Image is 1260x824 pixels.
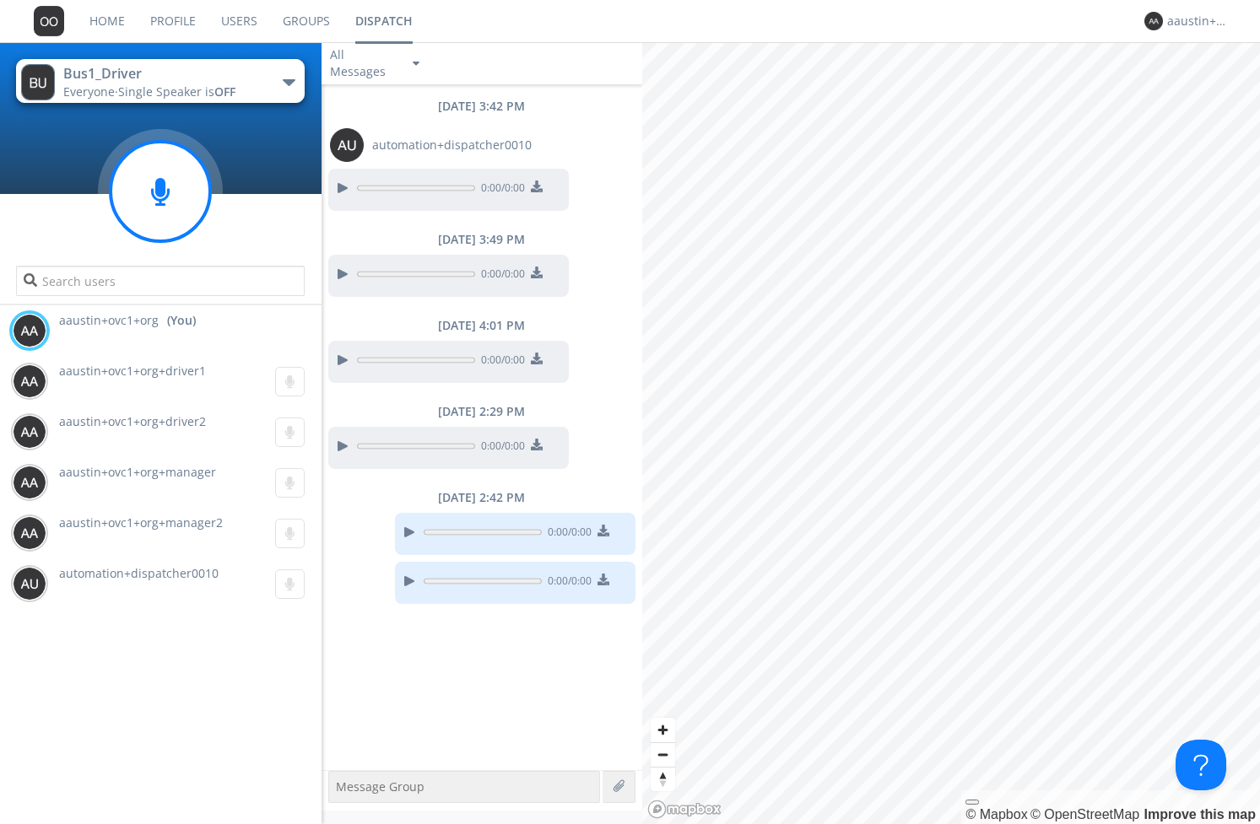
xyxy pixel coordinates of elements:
[16,59,305,103] button: Bus1_DriverEveryone·Single Speaker isOFF
[13,567,46,600] img: 373638.png
[63,64,253,83] div: Bus1_Driver
[59,514,223,530] span: aaustin+ovc1+org+manager2
[13,415,46,449] img: 373638.png
[59,413,206,429] span: aaustin+ovc1+org+driver2
[322,231,643,248] div: [DATE] 3:49 PM
[965,807,1027,821] a: Mapbox
[651,767,675,791] button: Reset bearing to north
[475,439,525,457] span: 0:00 / 0:00
[598,525,609,536] img: download media button
[63,83,253,100] div: Everyone ·
[330,46,397,80] div: All Messages
[13,466,46,499] img: 373638.png
[59,312,159,329] span: aaustin+ovc1+org
[1167,13,1230,30] div: aaustin+ovc1+org
[531,180,543,192] img: download media button
[118,83,235,100] span: Single Speaker is
[372,137,532,153] span: automation+dispatcher0010
[167,312,196,329] div: (You)
[59,363,206,379] span: aaustin+ovc1+org+driver1
[1030,807,1139,821] a: OpenStreetMap
[322,403,643,420] div: [DATE] 2:29 PM
[1176,740,1226,790] iframe: Toggle Customer Support
[651,742,675,767] button: Zoom out
[59,464,216,480] span: aaustin+ovc1+org+manager
[647,800,722,819] a: Mapbox logo
[651,767,675,791] span: Reset bearing to north
[531,353,543,364] img: download media button
[475,267,525,285] span: 0:00 / 0:00
[642,42,1260,824] canvas: Map
[531,439,543,450] img: download media button
[21,64,55,100] img: 373638.png
[475,353,525,371] span: 0:00 / 0:00
[322,98,643,115] div: [DATE] 3:42 PM
[1144,12,1163,30] img: 373638.png
[1144,807,1256,821] a: Map feedback
[13,516,46,550] img: 373638.png
[34,6,64,36] img: 373638.png
[531,267,543,278] img: download media button
[322,489,643,506] div: [DATE] 2:42 PM
[322,317,643,334] div: [DATE] 4:01 PM
[475,180,525,199] span: 0:00 / 0:00
[13,364,46,398] img: 373638.png
[330,128,364,162] img: 373638.png
[59,565,219,581] span: automation+dispatcher0010
[965,800,979,805] button: Toggle attribution
[542,574,592,592] span: 0:00 / 0:00
[598,574,609,585] img: download media button
[16,266,305,296] input: Search users
[651,718,675,742] button: Zoom in
[13,314,46,347] img: 373638.png
[214,83,235,100] span: OFF
[413,62,419,66] img: caret-down-sm.svg
[542,525,592,543] span: 0:00 / 0:00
